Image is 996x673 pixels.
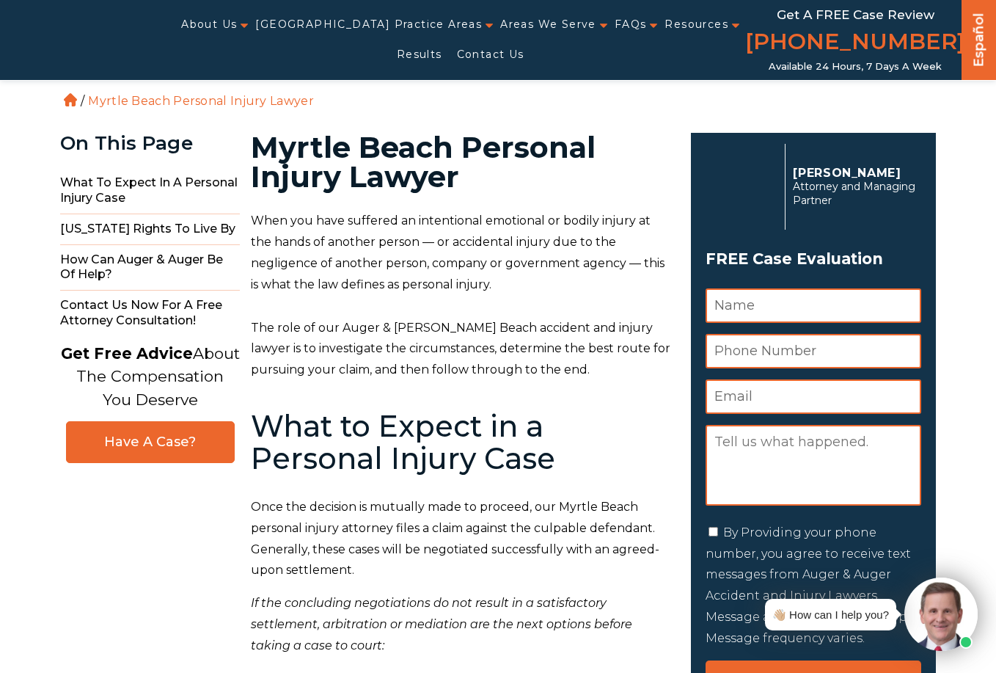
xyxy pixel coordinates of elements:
[64,93,77,106] a: Home
[60,214,240,245] span: [US_STATE] Rights to Live By
[61,342,240,412] p: About The Compensation You Deserve
[706,525,918,645] label: By Providing your phone number, you agree to receive text messages from Auger & Auger Accident an...
[60,133,240,154] div: On This Page
[66,421,235,463] a: Have A Case?
[397,40,442,70] a: Results
[60,168,240,214] span: What to Expect in a Personal Injury Case
[84,94,318,108] li: Myrtle Beach Personal Injury Lawyer
[251,318,673,381] p: The role of our Auger & [PERSON_NAME] Beach accident and injury lawyer is to investigate the circ...
[904,578,978,651] img: Intaker widget Avatar
[251,497,673,581] p: Once the decision is mutually made to proceed, our Myrtle Beach personal injury attorney files a ...
[706,334,921,368] input: Phone Number
[664,10,728,40] a: Resources
[500,10,596,40] a: Areas We Serve
[60,291,240,336] span: Contact Us Now for a Free Attorney Consultation!
[706,245,921,273] h3: FREE Case Evaluation
[60,245,240,291] span: How Can Auger & Auger Be of Help?
[251,596,632,652] i: If the concluding negotiations do not result in a satisfactory settlement, arbitration or mediati...
[769,61,942,73] span: Available 24 Hours, 7 Days a Week
[793,166,921,180] p: [PERSON_NAME]
[251,410,673,475] h2: What to Expect in a Personal Injury Case
[457,40,524,70] a: Contact Us
[61,344,193,363] strong: Get Free Advice
[615,10,647,40] a: FAQs
[793,180,921,208] span: Attorney and Managing Partner
[181,10,237,40] a: About Us
[772,605,889,625] div: 👋🏼 How can I help you?
[251,211,673,295] p: When you have suffered an intentional emotional or bodily injury at the hands of another person —...
[745,26,965,61] a: [PHONE_NUMBER]
[706,288,921,323] input: Name
[255,10,482,40] a: [GEOGRAPHIC_DATA] Practice Areas
[81,434,219,451] span: Have A Case?
[251,133,673,192] h1: Myrtle Beach Personal Injury Lawyer
[777,7,934,22] span: Get a FREE Case Review
[706,150,778,223] img: Herbert Auger
[9,27,172,52] img: Auger & Auger Accident and Injury Lawyers Logo
[706,379,921,414] input: Email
